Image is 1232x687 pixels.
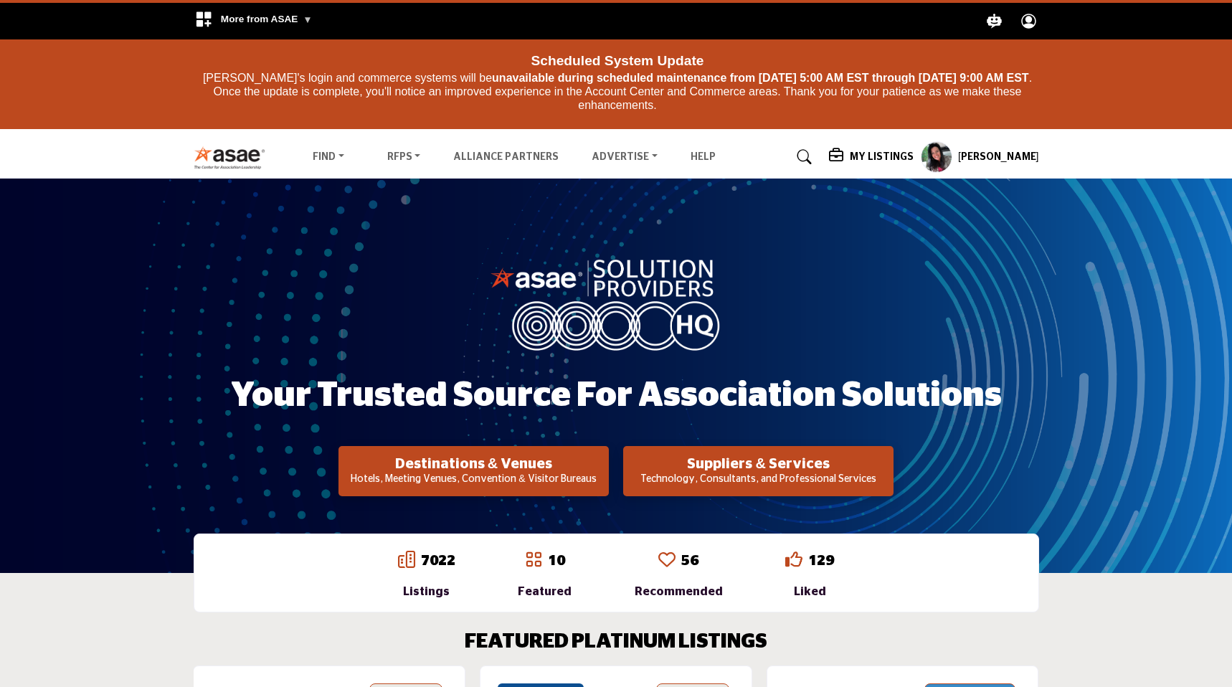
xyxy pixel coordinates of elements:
h2: FEATURED PLATINUM LISTINGS [465,630,767,655]
button: Destinations & Venues Hotels, Meeting Venues, Convention & Visitor Bureaus [338,446,609,496]
a: Advertise [582,147,668,167]
p: Technology, Consultants, and Professional Services [627,473,889,487]
a: Alliance Partners [453,152,559,162]
div: Recommended [635,583,723,600]
a: 129 [808,554,834,568]
div: Scheduled System Update [197,47,1038,71]
div: Liked [785,583,834,600]
h5: My Listings [850,151,914,164]
a: Go to Featured [525,551,542,571]
a: Find [303,147,354,167]
div: Featured [518,583,572,600]
a: Search [783,146,821,169]
div: More from ASAE [186,3,321,39]
p: Hotels, Meeting Venues, Convention & Visitor Bureaus [343,473,605,487]
a: Go to Recommended [658,551,676,571]
div: My Listings [829,148,914,166]
a: 7022 [421,554,455,568]
h1: Your Trusted Source for Association Solutions [231,374,1002,418]
img: Site Logo [194,146,273,169]
div: Listings [398,583,455,600]
button: Show hide supplier dropdown [921,141,952,173]
strong: unavailable during scheduled maintenance from [DATE] 5:00 AM EST through [DATE] 9:00 AM EST [492,72,1029,84]
p: [PERSON_NAME]'s login and commerce systems will be . Once the update is complete, you'll notice a... [197,71,1038,113]
img: image [491,256,741,351]
a: RFPs [377,147,431,167]
a: 10 [548,554,565,568]
h2: Suppliers & Services [627,455,889,473]
h5: [PERSON_NAME] [958,151,1039,165]
span: More from ASAE [221,14,313,24]
a: 56 [681,554,698,568]
button: Suppliers & Services Technology, Consultants, and Professional Services [623,446,894,496]
a: Help [691,152,716,162]
i: Go to Liked [785,551,802,568]
h2: Destinations & Venues [343,455,605,473]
